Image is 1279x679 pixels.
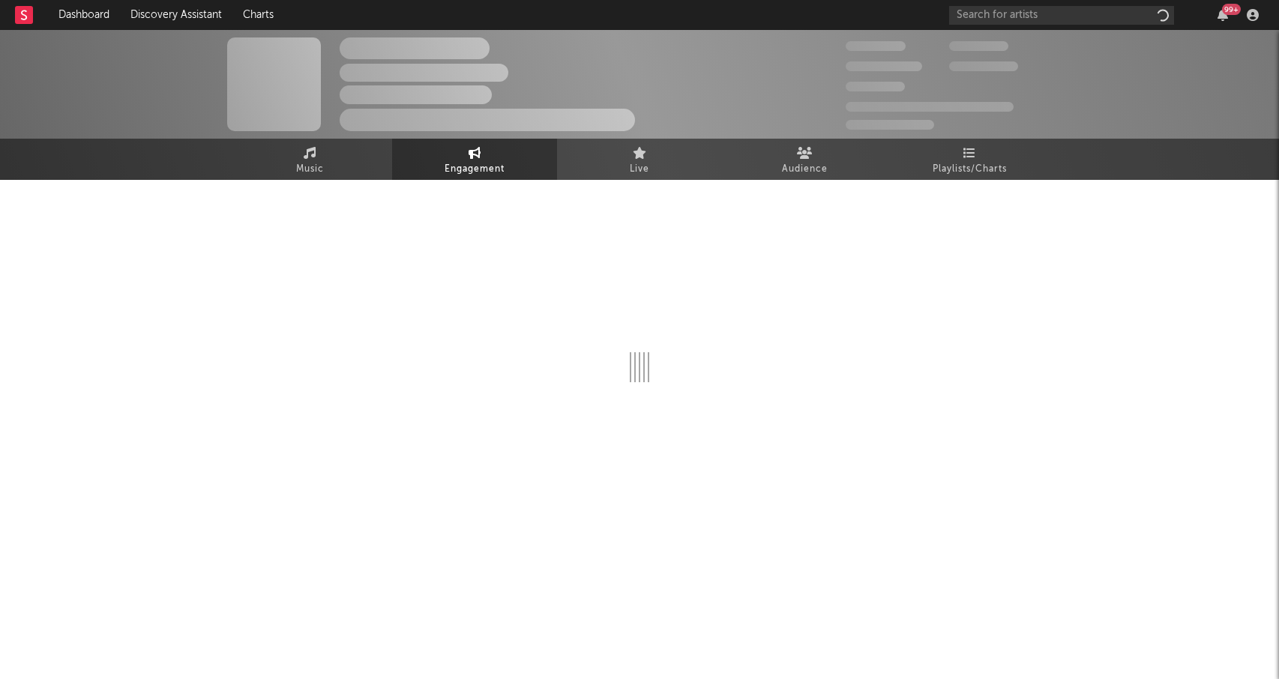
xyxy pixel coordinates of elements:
span: Music [296,160,324,178]
a: Audience [722,139,887,180]
span: Live [630,160,649,178]
a: Playlists/Charts [887,139,1052,180]
span: Audience [782,160,828,178]
span: Jump Score: 85.0 [846,120,934,130]
button: 99+ [1218,9,1228,21]
span: Playlists/Charts [933,160,1007,178]
a: Live [557,139,722,180]
input: Search for artists [949,6,1174,25]
a: Music [227,139,392,180]
a: Engagement [392,139,557,180]
span: 1,000,000 [949,61,1018,71]
span: 50,000,000 Monthly Listeners [846,102,1014,112]
span: 100,000 [846,82,905,91]
span: Engagement [445,160,505,178]
span: 100,000 [949,41,1008,51]
div: 99 + [1222,4,1241,15]
span: 300,000 [846,41,906,51]
span: 50,000,000 [846,61,922,71]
